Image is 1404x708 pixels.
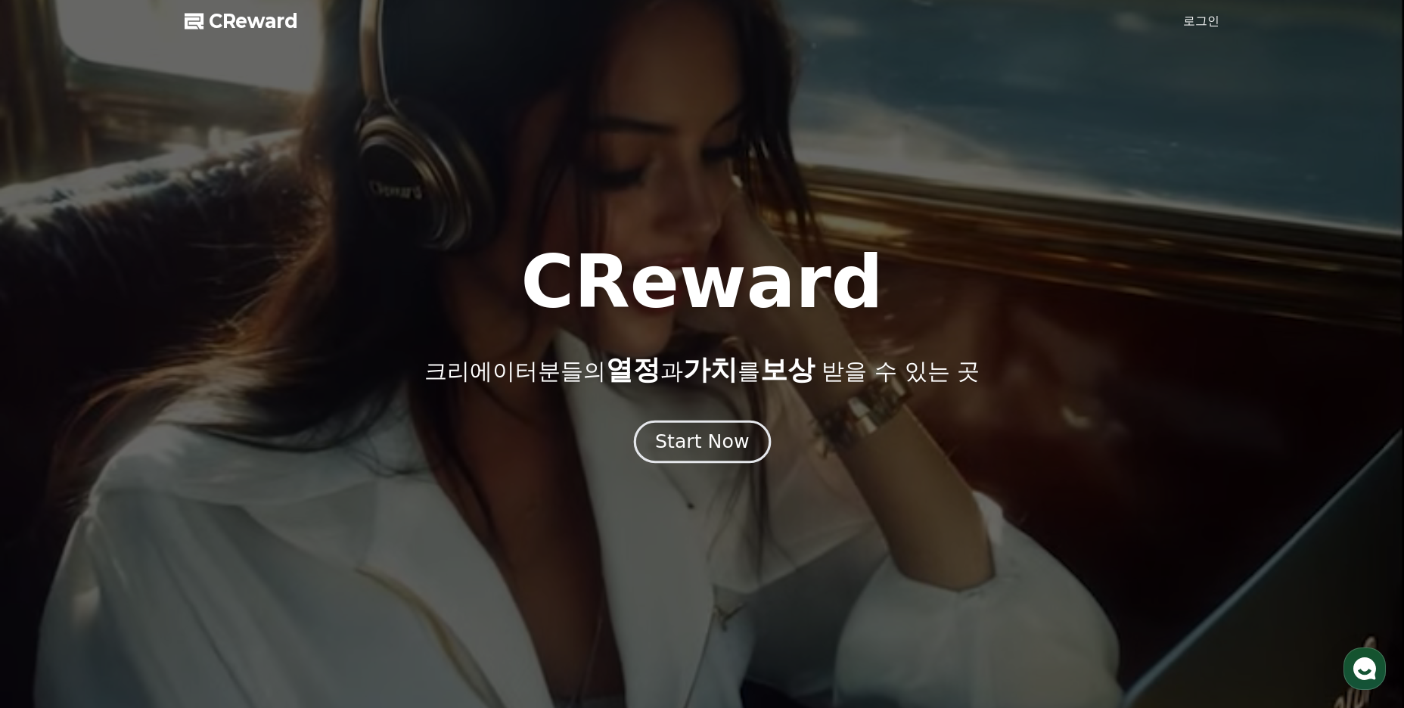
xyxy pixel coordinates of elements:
[655,429,749,455] div: Start Now
[633,421,770,464] button: Start Now
[424,355,980,385] p: 크리에이터분들의 과 를 받을 수 있는 곳
[234,502,252,514] span: 설정
[5,480,100,517] a: 홈
[637,436,768,451] a: Start Now
[760,354,815,385] span: 보상
[185,9,298,33] a: CReward
[606,354,660,385] span: 열정
[100,480,195,517] a: 대화
[138,503,157,515] span: 대화
[209,9,298,33] span: CReward
[48,502,57,514] span: 홈
[1183,12,1219,30] a: 로그인
[195,480,290,517] a: 설정
[520,246,883,318] h1: CReward
[683,354,738,385] span: 가치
